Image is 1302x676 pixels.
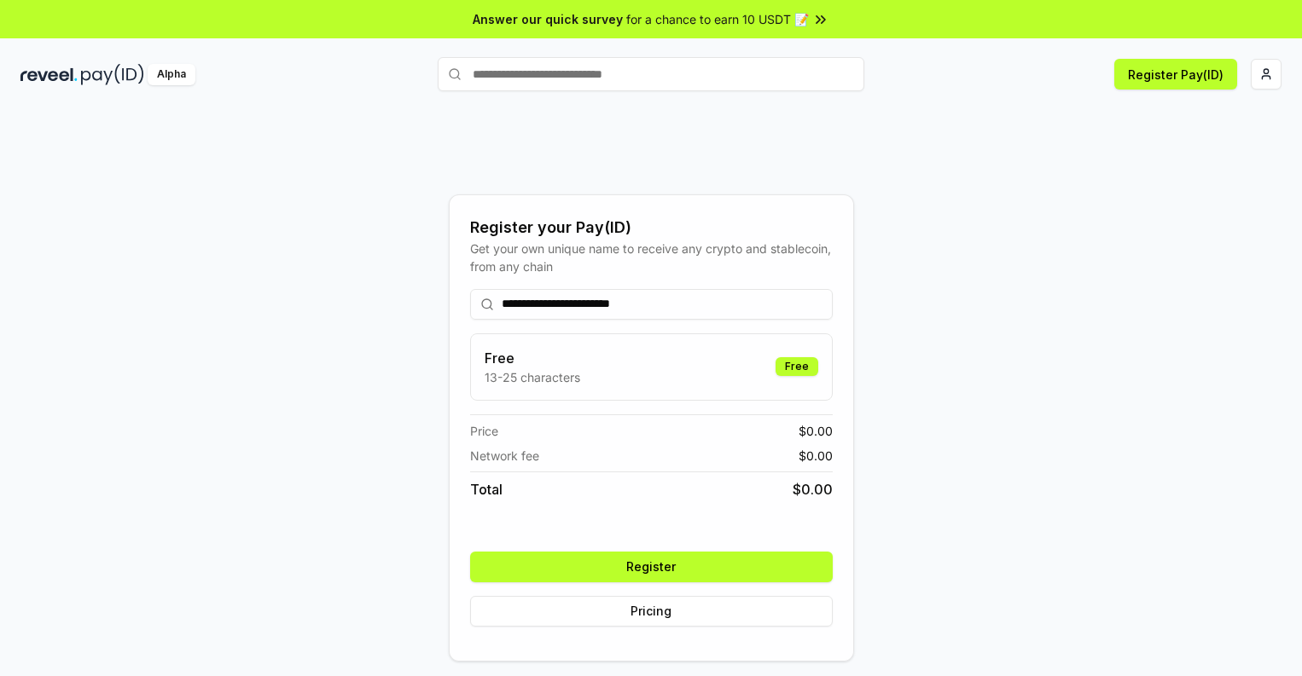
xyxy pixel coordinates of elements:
[799,422,833,440] span: $ 0.00
[470,552,833,582] button: Register
[799,447,833,465] span: $ 0.00
[470,422,498,440] span: Price
[470,447,539,465] span: Network fee
[20,64,78,85] img: reveel_dark
[470,596,833,627] button: Pricing
[776,357,818,376] div: Free
[81,64,144,85] img: pay_id
[470,479,503,500] span: Total
[793,479,833,500] span: $ 0.00
[485,348,580,368] h3: Free
[1114,59,1237,90] button: Register Pay(ID)
[148,64,195,85] div: Alpha
[626,10,809,28] span: for a chance to earn 10 USDT 📝
[473,10,623,28] span: Answer our quick survey
[485,368,580,386] p: 13-25 characters
[470,240,833,275] div: Get your own unique name to receive any crypto and stablecoin, from any chain
[470,216,833,240] div: Register your Pay(ID)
